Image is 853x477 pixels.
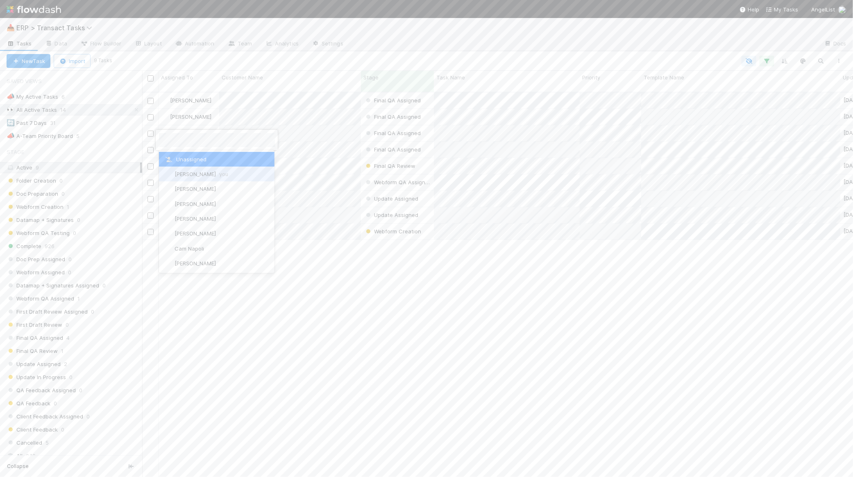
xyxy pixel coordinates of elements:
[175,215,216,222] span: [PERSON_NAME]
[175,245,204,252] span: Cam Napoli
[175,185,216,192] span: [PERSON_NAME]
[175,260,216,267] span: [PERSON_NAME]
[175,171,228,177] span: [PERSON_NAME]
[164,170,172,178] img: avatar_ec9c1780-91d7-48bb-898e-5f40cebd5ff8.png
[164,200,172,208] img: avatar_bb6a6da0-b303-4f88-8b1d-90dbc66890ae.png
[164,244,172,253] img: avatar_c399c659-aa0c-4b6f-be8f-2a68e8b72737.png
[164,156,206,163] span: Unassigned
[164,215,172,223] img: avatar_11833ecc-818b-4748-aee0-9d6cf8466369.png
[219,171,228,177] span: you
[164,230,172,238] img: avatar_5e44e996-5f03-4eff-a66f-150ef7877652.png
[164,185,172,193] img: avatar_df83acd9-d480-4d6e-a150-67f005a3ea0d.png
[175,201,216,207] span: [PERSON_NAME]
[164,260,172,268] img: avatar_ef15843f-6fde-4057-917e-3fb236f438ca.png
[175,230,216,237] span: [PERSON_NAME]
